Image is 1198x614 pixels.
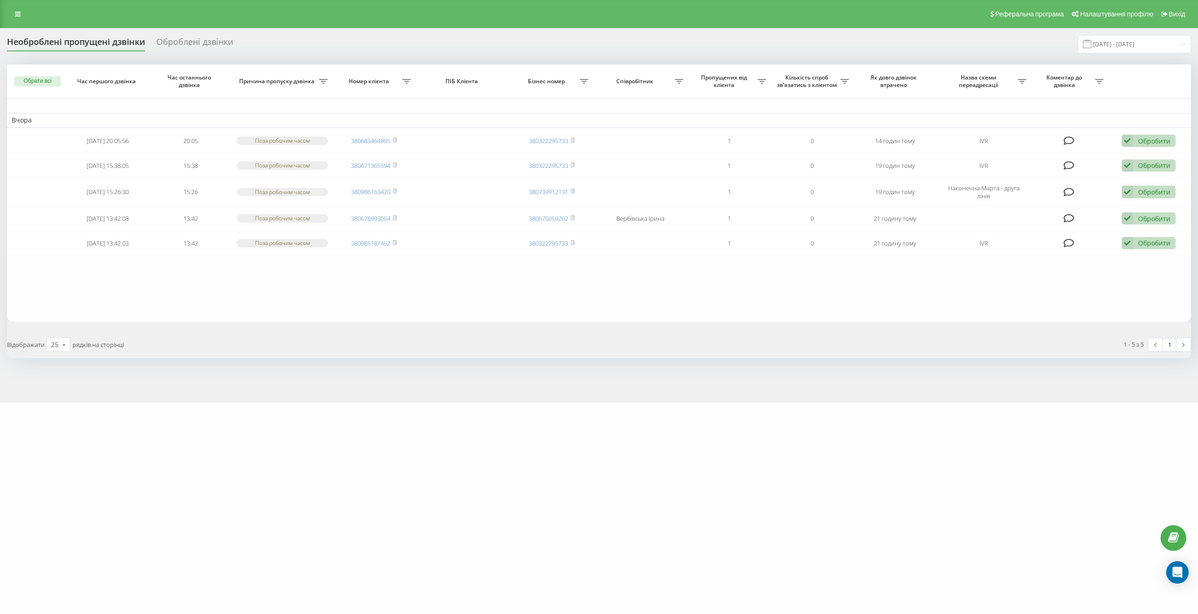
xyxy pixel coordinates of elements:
[529,239,568,247] a: 380322295733
[862,74,928,88] span: Як довго дзвінок втрачено
[1166,561,1189,584] div: Open Intercom Messenger
[237,188,328,196] div: Поза робочим часом
[688,130,771,152] td: 1
[149,130,232,152] td: 20:05
[351,137,390,145] a: 380683464905
[936,232,1031,255] td: IVR
[1138,161,1170,170] div: Обробити
[237,161,328,169] div: Поза робочим часом
[771,179,854,205] td: 0
[771,207,854,230] td: 0
[854,130,936,152] td: 14 годин тому
[693,74,758,88] span: Пропущених від клієнта
[7,340,44,349] span: Відображати
[995,10,1064,18] span: Реферальна програма
[66,154,149,177] td: [DATE] 15:38:05
[351,214,390,223] a: 380678993054
[149,232,232,255] td: 13:42
[66,179,149,205] td: [DATE] 15:26:30
[7,37,145,51] div: Необроблені пропущені дзвінки
[424,78,501,85] span: ПІБ Клієнта
[149,154,232,177] td: 15:38
[1124,340,1144,349] div: 1 - 5 з 5
[66,207,149,230] td: [DATE] 13:42:08
[1138,238,1170,247] div: Обробити
[1036,74,1095,88] span: Коментар до дзвінка
[688,207,771,230] td: 1
[14,76,61,87] button: Обрати всі
[1162,338,1176,351] a: 1
[1138,188,1170,196] div: Обробити
[936,154,1031,177] td: IVR
[1169,10,1185,18] span: Вихід
[1138,137,1170,145] div: Обробити
[775,74,840,88] span: Кількість спроб зв'язатись з клієнтом
[1080,10,1153,18] span: Налаштування профілю
[351,239,390,247] a: 380985187452
[156,37,233,51] div: Оброблені дзвінки
[688,154,771,177] td: 1
[51,340,58,349] div: 25
[771,130,854,152] td: 0
[237,137,328,144] div: Поза робочим часом
[149,207,232,230] td: 13:42
[73,340,124,349] span: рядків на сторінці
[854,154,936,177] td: 19 годин тому
[529,188,568,196] a: 380739912131
[593,207,687,230] td: Вербівська Ірина
[515,78,580,85] span: Бізнес номер
[771,232,854,255] td: 0
[854,179,936,205] td: 19 годин тому
[688,232,771,255] td: 1
[529,214,568,223] a: 380675059262
[936,130,1031,152] td: IVR
[771,154,854,177] td: 0
[854,207,936,230] td: 21 годину тому
[337,78,402,85] span: Номер клієнта
[66,232,149,255] td: [DATE] 13:42:03
[157,74,223,88] span: Час останнього дзвінка
[7,113,1191,127] td: Вчора
[237,214,328,222] div: Поза робочим часом
[237,78,319,85] span: Причина пропуску дзвінка
[351,161,390,170] a: 380671365594
[688,179,771,205] td: 1
[936,179,1031,205] td: Наконечна Марта - друга лінія
[598,78,674,85] span: Співробітник
[854,232,936,255] td: 21 годину тому
[529,137,568,145] a: 380322295733
[1138,214,1170,223] div: Обробити
[237,239,328,247] div: Поза робочим часом
[149,179,232,205] td: 15:26
[941,74,1018,88] span: Назва схеми переадресації
[529,161,568,170] a: 380322295733
[66,130,149,152] td: [DATE] 20:05:56
[74,78,140,85] span: Час першого дзвінка
[351,188,390,196] a: 380986163420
